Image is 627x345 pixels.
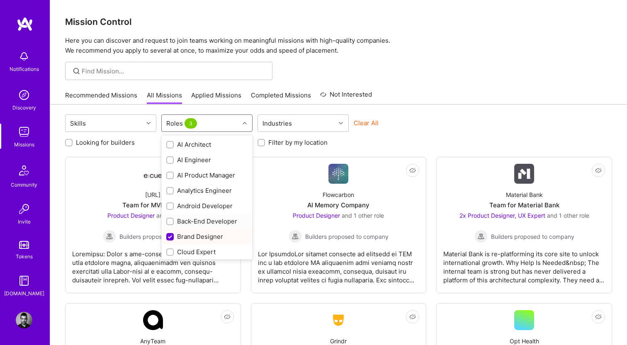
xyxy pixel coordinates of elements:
span: Product Designer [107,212,155,219]
i: icon EyeClosed [595,313,602,320]
img: User Avatar [16,312,32,328]
div: Brand Designer [166,232,248,241]
div: Loremipsu: Dolor s ame-conse ADI eli SE’d EI-tempori utla etdolore magna, aliquaenimadm ven quisn... [72,243,234,284]
img: Company Logo [328,313,348,328]
div: Community [11,180,37,189]
span: 3 [185,118,197,129]
img: Company Logo [143,310,163,330]
div: Material Bank is re-platforming its core site to unlock international growth. Why Help Is Needed&... [443,243,605,284]
a: Recommended Missions [65,91,137,104]
div: Team for MVP sprint [122,201,184,209]
input: Find Mission... [82,67,266,75]
img: Invite [16,201,32,217]
div: Discovery [12,103,36,112]
div: AI Memory Company [307,201,369,209]
div: Cloud Expert [166,248,248,256]
i: icon Chevron [339,121,343,125]
span: Product Designer [293,212,340,219]
img: Builders proposed to company [474,230,488,243]
i: icon EyeClosed [595,167,602,174]
div: Skills [68,117,88,129]
label: Looking for builders [76,138,135,147]
div: Invite [18,217,31,226]
img: bell [16,48,32,65]
div: Tokens [16,252,33,261]
img: Builders proposed to company [289,230,302,243]
span: and 1 other role [547,212,589,219]
img: guide book [16,272,32,289]
a: Completed Missions [251,91,311,104]
a: Applied Missions [191,91,241,104]
button: Clear All [354,119,379,127]
img: tokens [19,241,29,249]
span: and 1 other role [156,212,199,219]
a: All Missions [147,91,182,104]
div: Lor IpsumdoLor sitamet consecte ad elitsedd ei TEM inc u lab etdolore MA aliquaenim admi veniamq ... [258,243,420,284]
h3: Mission Control [65,17,612,27]
div: Team for Material Bank [489,201,559,209]
div: AI Product Manager [166,171,248,180]
i: icon Chevron [146,121,151,125]
div: Analytics Engineer [166,186,248,195]
div: Missions [14,140,34,149]
img: logo [17,17,33,32]
img: Community [14,160,34,180]
i: icon SearchGrey [72,66,81,76]
i: icon EyeClosed [409,313,416,320]
img: Company Logo [328,164,348,184]
span: Builders proposed to company [305,232,389,241]
span: 2x Product Designer, UX Expert [459,212,545,219]
img: discovery [16,87,32,103]
a: Not Interested [320,90,372,104]
div: Notifications [10,65,39,73]
i: icon EyeClosed [409,167,416,174]
span: Builders proposed to company [491,232,574,241]
div: Roles [164,117,201,129]
span: and 1 other role [342,212,384,219]
img: Builders proposed to company [103,230,116,243]
i: icon EyeClosed [224,313,231,320]
i: icon Chevron [243,121,247,125]
span: Builders proposed to company [119,232,203,241]
img: teamwork [16,124,32,140]
label: Filter by my location [268,138,328,147]
img: Company Logo [514,164,534,184]
div: Industries [260,117,294,129]
div: Android Developer [166,202,248,210]
div: AI Engineer [166,155,248,164]
div: [DOMAIN_NAME] [4,289,44,298]
img: Company Logo [143,166,163,181]
p: Here you can discover and request to join teams working on meaningful missions with high-quality ... [65,36,612,56]
div: Flowcarbon [323,190,354,199]
div: Back-End Developer [166,217,248,226]
div: [URL] [145,190,160,199]
div: AI Architect [166,140,248,149]
div: Material Bank [506,190,543,199]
